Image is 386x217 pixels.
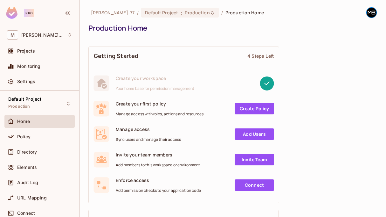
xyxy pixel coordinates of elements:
span: Add members to this workspace or environment [116,163,200,168]
span: Create your first policy [116,101,203,107]
span: the active workspace [91,10,134,16]
span: Your home base for permission management [116,86,194,91]
span: Add permission checks to your application code [116,188,201,193]
span: Enforce access [116,177,201,183]
li: / [221,10,223,16]
span: Policy [17,134,31,139]
span: Workspace: Miguel-77 [21,33,64,38]
span: Monitoring [17,64,41,69]
span: Projects [17,48,35,54]
a: Connect [235,179,274,191]
li: / [137,10,139,16]
div: 4 Steps Left [247,53,274,59]
span: Audit Log [17,180,38,185]
span: : [180,10,183,15]
a: Add Users [235,128,274,140]
img: SReyMgAAAABJRU5ErkJggg== [6,7,17,19]
span: Production [8,104,30,109]
span: M [7,30,18,40]
span: URL Mapping [17,195,47,200]
a: Invite Team [235,154,274,165]
span: Default Project [8,97,41,102]
span: Manage access with roles, actions and resources [116,112,203,117]
span: Production [185,10,210,16]
span: Production Home [225,10,264,16]
span: Home [17,119,30,124]
a: Create Policy [235,103,274,114]
span: Settings [17,79,35,84]
span: Connect [17,211,35,216]
span: Create your workspace [116,75,194,81]
img: Miguel Bustamante [366,7,377,18]
span: Elements [17,165,37,170]
span: Getting Started [94,52,138,60]
div: Production Home [88,23,374,33]
span: Directory [17,149,37,155]
div: Pro [24,9,34,17]
span: Sync users and manage their access [116,137,181,142]
span: Default Project [145,10,178,16]
span: Manage access [116,126,181,132]
span: Invite your team members [116,152,200,158]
